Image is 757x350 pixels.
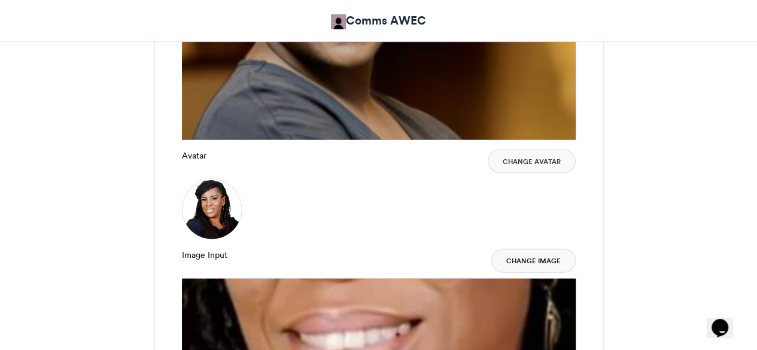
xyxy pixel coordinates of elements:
[331,14,346,29] img: Comms AWEC
[182,249,227,261] label: Image Input
[331,12,426,29] a: Comms AWEC
[182,150,206,162] label: Avatar
[488,150,576,174] button: Change Avatar
[182,179,242,239] img: 1759907375.059-b2dcae4267c1926e4edbba7f5065fdc4d8f11412.png
[707,302,745,338] iframe: chat widget
[491,249,576,273] button: Change Image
